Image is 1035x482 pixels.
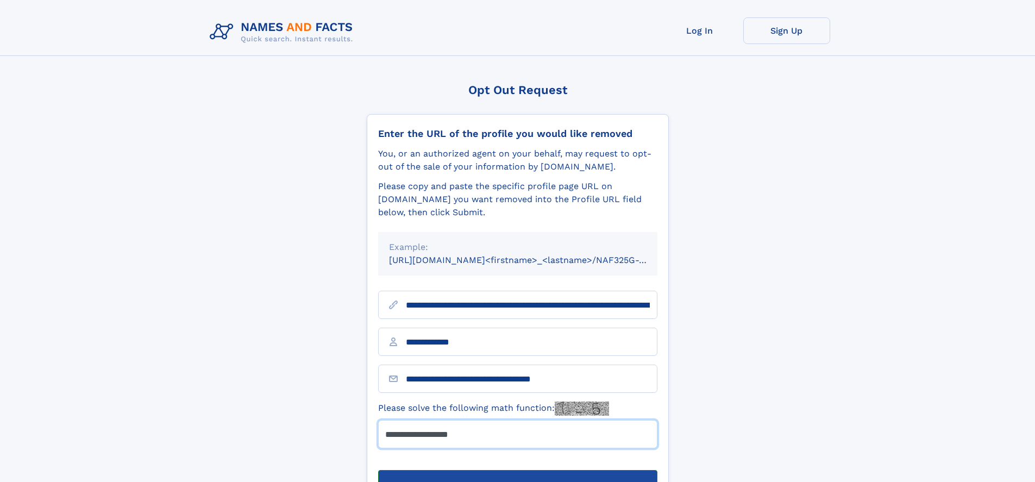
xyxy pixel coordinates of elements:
[743,17,830,44] a: Sign Up
[389,255,678,265] small: [URL][DOMAIN_NAME]<firstname>_<lastname>/NAF325G-xxxxxxxx
[378,402,609,416] label: Please solve the following math function:
[389,241,647,254] div: Example:
[378,147,657,173] div: You, or an authorized agent on your behalf, may request to opt-out of the sale of your informatio...
[367,83,669,97] div: Opt Out Request
[378,180,657,219] div: Please copy and paste the specific profile page URL on [DOMAIN_NAME] you want removed into the Pr...
[378,128,657,140] div: Enter the URL of the profile you would like removed
[205,17,362,47] img: Logo Names and Facts
[656,17,743,44] a: Log In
